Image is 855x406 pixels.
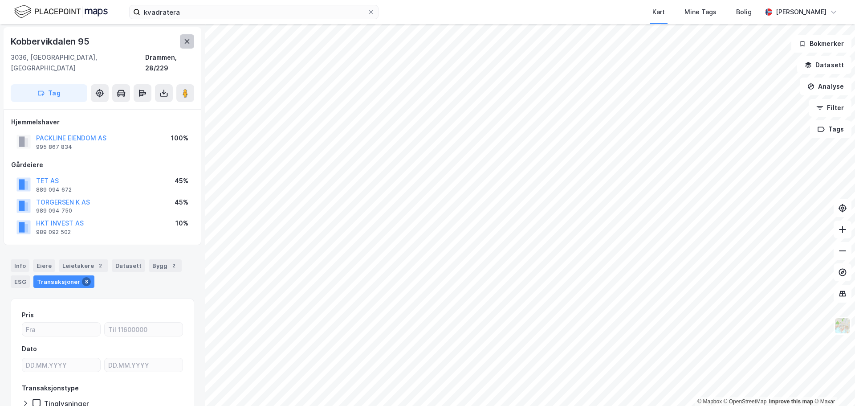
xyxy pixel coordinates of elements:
[105,323,183,336] input: Til 11600000
[769,398,813,405] a: Improve this map
[33,259,55,272] div: Eiere
[11,84,87,102] button: Tag
[175,197,188,208] div: 45%
[797,56,851,74] button: Datasett
[149,259,182,272] div: Bygg
[36,207,72,214] div: 989 094 750
[22,358,100,372] input: DD.MM.YYYY
[22,310,34,320] div: Pris
[22,383,79,394] div: Transaksjonstype
[810,120,851,138] button: Tags
[11,160,194,170] div: Gårdeiere
[810,363,855,406] iframe: Chat Widget
[140,5,367,19] input: Søk på adresse, matrikkel, gårdeiere, leietakere eller personer
[171,133,188,144] div: 100%
[175,176,188,186] div: 45%
[145,52,194,74] div: Drammen, 28/229
[652,7,665,17] div: Kart
[36,144,72,151] div: 995 867 834
[33,275,94,288] div: Transaksjoner
[22,344,37,354] div: Dato
[11,117,194,127] div: Hjemmelshaver
[697,398,722,405] a: Mapbox
[175,218,188,229] div: 10%
[14,4,108,20] img: logo.f888ab2527a4732fd821a326f86c7f29.svg
[11,34,91,49] div: Kobbervikdalen 95
[112,259,145,272] div: Datasett
[169,261,178,270] div: 2
[96,261,105,270] div: 2
[776,7,826,17] div: [PERSON_NAME]
[11,52,145,74] div: 3036, [GEOGRAPHIC_DATA], [GEOGRAPHIC_DATA]
[59,259,108,272] div: Leietakere
[724,398,767,405] a: OpenStreetMap
[791,35,851,53] button: Bokmerker
[834,317,851,334] img: Z
[36,186,72,193] div: 889 094 672
[22,323,100,336] input: Fra
[82,277,91,286] div: 8
[11,259,29,272] div: Info
[36,229,71,236] div: 989 092 502
[800,78,851,95] button: Analyse
[736,7,752,17] div: Bolig
[11,275,30,288] div: ESG
[105,358,183,372] input: DD.MM.YYYY
[809,99,851,117] button: Filter
[684,7,717,17] div: Mine Tags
